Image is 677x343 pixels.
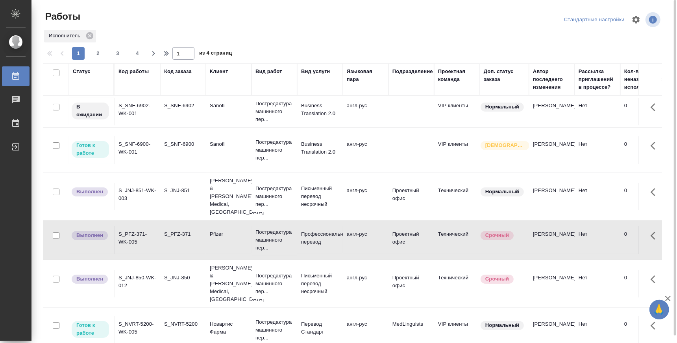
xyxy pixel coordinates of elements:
[210,140,248,148] p: Sanofi
[434,136,480,164] td: VIP клиенты
[131,47,144,60] button: 4
[434,270,480,297] td: Технический
[529,270,575,297] td: [PERSON_NAME]
[92,50,104,57] span: 2
[627,10,646,29] span: Настроить таблицу
[646,183,665,202] button: Здесь прячутся важные кнопки
[388,270,434,297] td: Проектный офис
[646,98,665,117] button: Здесь прячутся важные кнопки
[301,272,339,295] p: Письменный перевод несрочный
[438,68,476,83] div: Проектная команда
[76,231,103,239] p: Выполнен
[76,321,104,337] p: Готов к работе
[255,68,282,75] div: Вид работ
[434,183,480,210] td: Технический
[485,103,519,111] p: Нормальный
[529,136,575,164] td: [PERSON_NAME]
[115,226,160,254] td: S_PFZ-371-WK-005
[76,275,103,283] p: Выполнен
[343,226,388,254] td: англ-рус
[118,68,149,75] div: Код работы
[255,138,293,162] p: Постредактура машинного пер...
[76,103,104,119] p: В ожидании
[575,183,620,210] td: Нет
[484,68,525,83] div: Доп. статус заказа
[199,48,232,60] span: из 4 страниц
[210,102,248,110] p: Sanofi
[115,183,160,210] td: S_JNJ-851-WK-003
[255,100,293,123] p: Постредактура машинного пер...
[301,68,330,75] div: Вид услуги
[71,187,110,197] div: Исполнитель завершил работу
[71,274,110,284] div: Исполнитель завершил работу
[485,141,525,149] p: [DEMOGRAPHIC_DATA]
[301,102,339,117] p: Business Translation 2.0
[529,183,575,210] td: [PERSON_NAME]
[485,321,519,329] p: Нормальный
[111,47,124,60] button: 3
[255,228,293,252] p: Постредактура машинного пер...
[485,188,519,196] p: Нормальный
[73,68,91,75] div: Статус
[255,318,293,342] p: Постредактура машинного пер...
[44,30,96,42] div: Исполнитель
[111,50,124,57] span: 3
[301,140,339,156] p: Business Translation 2.0
[255,185,293,208] p: Постредактура машинного пер...
[434,226,480,254] td: Технический
[115,136,160,164] td: S_SNF-6900-WK-001
[485,231,509,239] p: Срочный
[164,274,202,282] div: S_JNJ-850
[210,177,248,216] p: [PERSON_NAME] & [PERSON_NAME] Medical, [GEOGRAPHIC_DATA]
[575,136,620,164] td: Нет
[575,270,620,297] td: Нет
[301,185,339,208] p: Письменный перевод несрочный
[210,68,228,75] div: Клиент
[388,183,434,210] td: Проектный офис
[562,14,627,26] div: split button
[255,272,293,295] p: Постредактура машинного пер...
[164,68,192,75] div: Код заказа
[646,270,665,289] button: Здесь прячутся важные кнопки
[575,98,620,125] td: Нет
[43,10,80,23] span: Работы
[343,98,388,125] td: англ-рус
[529,98,575,125] td: [PERSON_NAME]
[76,188,103,196] p: Выполнен
[164,102,202,110] div: S_SNF-6902
[653,301,666,318] span: 🙏
[164,140,202,148] div: S_SNF-6900
[71,230,110,241] div: Исполнитель завершил работу
[646,316,665,335] button: Здесь прячутся важные кнопки
[579,68,616,91] div: Рассылка приглашений в процессе?
[347,68,385,83] div: Языковая пара
[646,226,665,245] button: Здесь прячутся важные кнопки
[533,68,571,91] div: Автор последнего изменения
[164,230,202,238] div: S_PFZ-371
[343,183,388,210] td: англ-рус
[624,68,671,91] div: Кол-во неназначенных исполнителей
[646,136,665,155] button: Здесь прячутся важные кнопки
[210,264,248,303] p: [PERSON_NAME] & [PERSON_NAME] Medical, [GEOGRAPHIC_DATA]
[49,32,83,40] p: Исполнитель
[164,187,202,194] div: S_JNJ-851
[92,47,104,60] button: 2
[131,50,144,57] span: 4
[343,136,388,164] td: англ-рус
[76,141,104,157] p: Готов к работе
[392,68,433,75] div: Подразделение
[301,320,339,336] p: Перевод Стандарт
[649,300,669,319] button: 🙏
[388,226,434,254] td: Проектный офис
[210,320,248,336] p: Новартис Фарма
[164,320,202,328] div: S_NVRT-5200
[210,230,248,238] p: Pfizer
[434,98,480,125] td: VIP клиенты
[529,226,575,254] td: [PERSON_NAME]
[71,140,110,159] div: Исполнитель может приступить к работе
[71,102,110,120] div: Исполнитель назначен, приступать к работе пока рано
[343,270,388,297] td: англ-рус
[301,230,339,246] p: Профессиональный перевод
[115,270,160,297] td: S_JNJ-850-WK-012
[575,226,620,254] td: Нет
